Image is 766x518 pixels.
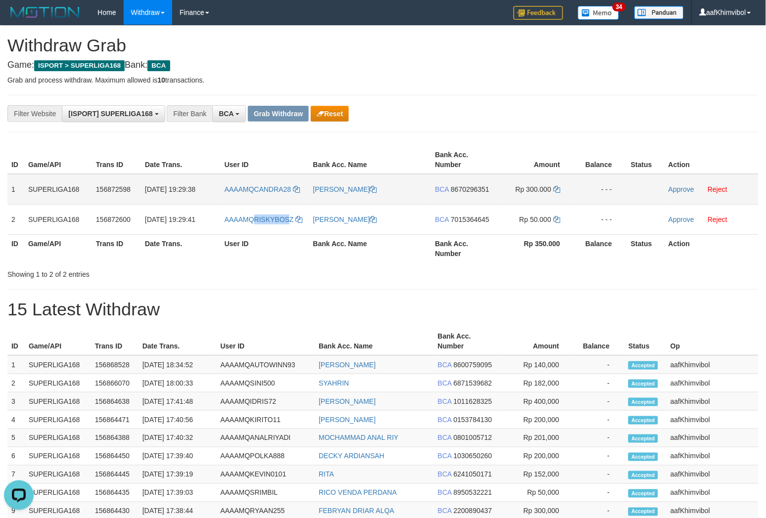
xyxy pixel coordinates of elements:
[667,447,759,466] td: aafKhimvibol
[628,489,658,498] span: Accepted
[7,300,759,319] h1: 15 Latest Withdraw
[574,374,624,392] td: -
[498,392,574,411] td: Rp 400,000
[628,398,658,406] span: Accepted
[498,466,574,484] td: Rp 152,000
[667,374,759,392] td: aafKhimvibol
[91,484,139,502] td: 156864435
[454,361,492,369] span: Copy 8600759095 to clipboard
[665,234,759,262] th: Action
[25,392,91,411] td: SUPERLIGA168
[574,355,624,374] td: -
[438,471,452,478] span: BCA
[311,106,349,122] button: Reset
[431,146,497,174] th: Bank Acc. Number
[216,447,315,466] td: AAAAMQPOLKA888
[7,411,25,429] td: 4
[7,374,25,392] td: 2
[313,216,377,223] a: [PERSON_NAME]
[498,429,574,447] td: Rp 201,000
[25,327,91,355] th: Game/API
[665,146,759,174] th: Action
[575,234,627,262] th: Balance
[667,466,759,484] td: aafKhimvibol
[25,355,91,374] td: SUPERLIGA168
[627,146,665,174] th: Status
[574,392,624,411] td: -
[91,374,139,392] td: 156866070
[216,355,315,374] td: AAAAMQAUTOWINN93
[315,327,434,355] th: Bank Acc. Name
[225,185,300,193] a: AAAAMQCANDRA28
[24,234,92,262] th: Game/API
[438,397,452,405] span: BCA
[7,204,24,234] td: 2
[451,185,489,193] span: Copy 8670296351 to clipboard
[520,216,552,223] span: Rp 50.000
[435,216,449,223] span: BCA
[708,216,728,223] a: Reject
[147,60,170,71] span: BCA
[514,6,563,20] img: Feedback.jpg
[454,471,492,478] span: Copy 6241050171 to clipboard
[225,216,303,223] a: AAAAMQRISKYBOSZ
[454,507,492,515] span: Copy 2200890437 to clipboard
[7,146,24,174] th: ID
[7,355,25,374] td: 1
[438,379,452,387] span: BCA
[91,411,139,429] td: 156864471
[25,429,91,447] td: SUPERLIGA168
[319,361,376,369] a: [PERSON_NAME]
[319,471,334,478] a: RITA
[139,327,217,355] th: Date Trans.
[454,379,492,387] span: Copy 6871539682 to clipboard
[319,452,384,460] a: DECKY ARDIANSAH
[216,466,315,484] td: AAAAMQKEVIN0101
[225,216,294,223] span: AAAAMQRISKYBOSZ
[498,447,574,466] td: Rp 200,000
[96,216,131,223] span: 156872600
[454,397,492,405] span: Copy 1011628325 to clipboard
[309,146,431,174] th: Bank Acc. Name
[667,484,759,502] td: aafKhimvibol
[4,4,34,34] button: Open LiveChat chat widget
[216,429,315,447] td: AAAAMQANALRIYADI
[7,447,25,466] td: 6
[454,416,492,424] span: Copy 0153784130 to clipboard
[7,75,759,85] p: Grab and process withdraw. Maximum allowed is transactions.
[574,411,624,429] td: -
[628,453,658,461] span: Accepted
[92,146,141,174] th: Trans ID
[454,452,492,460] span: Copy 1030650260 to clipboard
[7,234,24,262] th: ID
[139,466,217,484] td: [DATE] 17:39:19
[62,105,165,122] button: [ISPORT] SUPERLIGA168
[25,466,91,484] td: SUPERLIGA168
[319,434,398,442] a: MOCHAMMAD ANAL RIY
[667,429,759,447] td: aafKhimvibol
[91,447,139,466] td: 156864450
[313,185,377,193] a: [PERSON_NAME]
[145,216,195,223] span: [DATE] 19:29:41
[96,185,131,193] span: 156872598
[319,489,397,497] a: RICO VENDA PERDANA
[319,379,349,387] a: SYAHRIN
[216,484,315,502] td: AAAAMQSRIMBIL
[438,416,452,424] span: BCA
[574,327,624,355] th: Balance
[139,447,217,466] td: [DATE] 17:39:40
[498,327,574,355] th: Amount
[613,2,626,11] span: 34
[575,174,627,205] td: - - -
[438,507,452,515] span: BCA
[553,185,560,193] a: Copy 300000 to clipboard
[319,416,376,424] a: [PERSON_NAME]
[498,355,574,374] td: Rp 140,000
[575,204,627,234] td: - - -
[221,234,309,262] th: User ID
[627,234,665,262] th: Status
[25,411,91,429] td: SUPERLIGA168
[24,174,92,205] td: SUPERLIGA168
[145,185,195,193] span: [DATE] 19:29:38
[628,471,658,479] span: Accepted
